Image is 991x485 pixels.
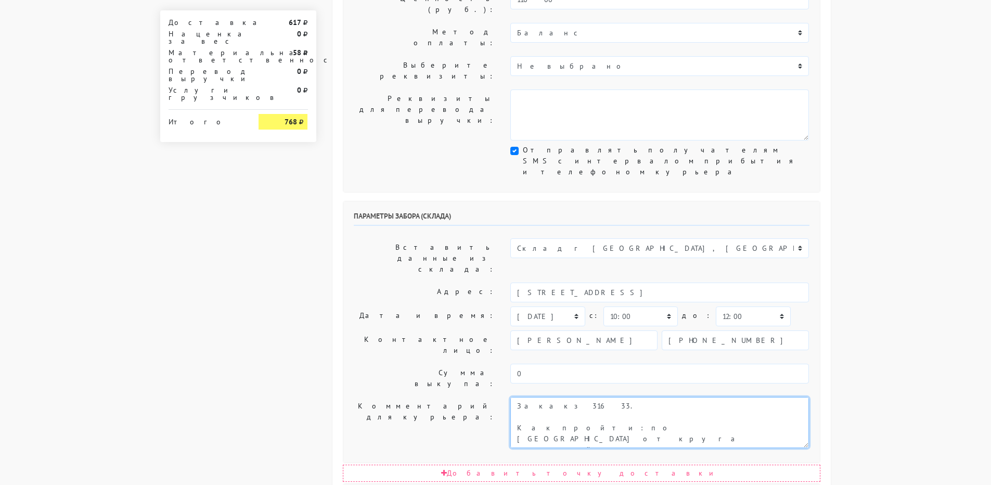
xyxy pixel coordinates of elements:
[346,23,503,52] label: Метод оплаты:
[161,86,251,101] div: Услуги грузчиков
[523,145,809,177] label: Отправлять получателям SMS с интервалом прибытия и телефоном курьера
[297,29,301,39] strong: 0
[161,49,251,63] div: Материальная ответственность
[297,67,301,76] strong: 0
[346,56,503,85] label: Выберите реквизиты:
[346,307,503,326] label: Дата и время:
[346,364,503,393] label: Сумма выкупа:
[169,114,243,125] div: Итого
[346,330,503,360] label: Контактное лицо:
[346,397,503,448] label: Комментарий для курьера:
[354,212,809,226] h6: Параметры забора (склада)
[289,18,301,27] strong: 617
[510,397,809,448] textarea: Как пройти: по [GEOGRAPHIC_DATA] от круга второй поворот во двор. Серые ворота с калиткой между а...
[510,330,658,350] input: Имя
[346,238,503,278] label: Вставить данные из склада:
[161,30,251,45] div: Наценка за вес
[346,90,503,141] label: Реквизиты для перевода выручки:
[589,307,599,325] label: c:
[343,465,820,482] div: Добавить точку доставки
[161,68,251,82] div: Перевод выручки
[161,19,251,26] div: Доставка
[293,48,301,57] strong: 58
[682,307,712,325] label: до:
[662,330,809,350] input: Телефон
[297,85,301,95] strong: 0
[346,283,503,302] label: Адрес:
[285,117,297,126] strong: 768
